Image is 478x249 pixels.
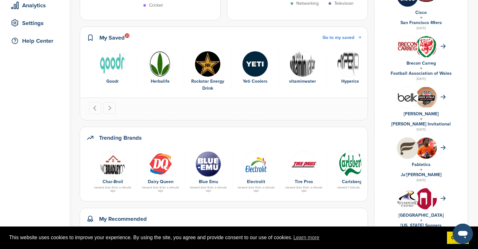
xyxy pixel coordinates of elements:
div: [DATE] [381,76,461,82]
div: Goodr [92,78,133,85]
div: Yeti Coolers [235,78,275,85]
a: Data [331,151,372,176]
a: Tp [283,151,324,176]
img: Goodr logo vcenter small [100,51,126,77]
a: Ja'[PERSON_NAME] [401,172,442,177]
div: Hyperice [330,78,371,85]
img: Lvn7baau 400x400 [242,51,268,77]
a: Data Herbalife [140,51,180,85]
a: Char-Broil [103,179,123,184]
div: viewed less than a minute ago [92,186,133,192]
img: Cleanshot 2025 09 07 at 20.31.59 2x [416,87,437,107]
img: 170px football association of wales logo.svg [416,36,437,61]
div: viewed 1 minute ago [331,186,372,189]
a: + [420,167,422,172]
a: [PERSON_NAME] [404,111,439,117]
a: [US_STATE] Sooners [400,223,442,228]
div: 5 of 6 [279,51,326,92]
div: viewed less than a minute ago [140,186,181,192]
a: Lvn7baau 400x400 Yeti Coolers [235,51,275,85]
img: Data [397,191,418,207]
div: Herbalife [140,78,180,85]
a: Open uri20141112 50798 1ux8mst [140,151,181,176]
a: San Francisco 49ers [400,20,442,25]
img: Data [339,151,365,177]
div: viewed less than a minute ago [188,186,229,192]
a: Fabletics [412,162,431,167]
a: Screen shot 2022 03 14 at 10.21.12 am [236,151,277,176]
a: Tire Pros [295,179,313,184]
div: 4 of 6 [231,51,279,92]
a: Blue Emu [199,179,218,184]
button: Go to last slide [89,102,101,114]
a: Settings [6,16,63,30]
img: Fvoowbej 400x400 [397,36,418,57]
img: Tp [291,151,317,177]
p: Cricket [149,2,163,9]
a: Go to my saved [323,34,361,41]
div: viewed less than a minute ago [283,186,324,192]
a: Electrolit [247,179,265,184]
a: Goodr logo vcenter small Goodr [92,51,133,85]
div: 21 [125,33,129,38]
button: Next slide [104,102,116,114]
a: Football Association of Wales [391,71,452,76]
div: 1 of 6 [89,51,136,92]
img: Hypericelogo [337,51,363,77]
a: learn more about cookies [292,233,320,242]
a: + [420,218,422,223]
span: Go to my saved [323,35,354,40]
a: Brecon Carreg [406,61,436,66]
img: Hb geub1 400x400 [397,137,418,159]
h2: My Recommended [99,214,147,223]
img: Screen shot 2022 03 14 at 10.21.12 am [243,151,269,177]
div: vitaminwater [282,78,323,85]
a: Data [92,151,133,176]
div: 3 of 6 [184,51,231,92]
div: 2 of 6 [136,51,184,92]
a: Hypericelogo Hyperice [330,51,371,85]
a: [GEOGRAPHIC_DATA] [399,213,444,218]
img: Rockstar energy logo [195,51,221,77]
img: Ja'marr chase [416,137,437,163]
a: [PERSON_NAME] Invitational [391,121,451,127]
span: This website uses cookies to improve your experience. By using the site, you agree and provide co... [9,233,442,242]
a: Carlsberg [342,179,362,184]
a: Dairy Queen [148,179,173,184]
img: L 1bnuap 400x400 [397,87,418,108]
img: Open uri20141112 50798 1ux8mst [148,151,173,177]
img: Data [147,51,173,77]
div: Settings [9,17,63,29]
div: [DATE] [381,177,461,183]
img: Vitamin water logo black [290,51,316,77]
a: + [420,116,422,122]
img: Data [100,151,126,177]
div: Rockstar Energy Drink [187,78,228,92]
a: dismiss cookie message [447,232,469,244]
div: [DATE] [381,25,461,31]
a: Rockstar energy logo Rockstar Energy Drink [187,51,228,92]
a: + [420,66,422,71]
a: Cisco [415,10,427,15]
h2: Trending Brands [99,133,142,142]
div: 6 of 6 [326,51,374,92]
div: [DATE] [381,127,461,132]
a: + [420,15,422,20]
img: Data?1415805766 [416,188,437,217]
h2: My Saved [99,33,125,42]
a: 068o8fbh 400x400 [188,151,229,176]
div: Help Center [9,35,63,47]
img: 068o8fbh 400x400 [195,151,221,177]
div: viewed less than a minute ago [236,186,277,192]
a: Vitamin water logo black vitaminwater [282,51,323,85]
a: Help Center [6,34,63,48]
iframe: Button to launch messaging window [453,224,473,244]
